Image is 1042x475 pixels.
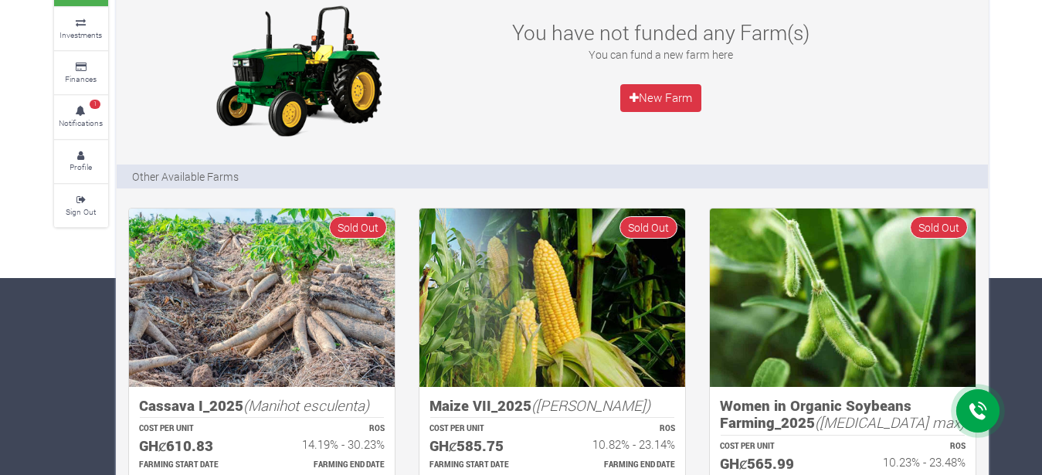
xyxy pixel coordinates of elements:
[494,46,829,63] p: You can fund a new farm here
[139,397,385,415] h5: Cassava I_2025
[54,52,108,94] a: Finances
[59,29,102,40] small: Investments
[243,395,369,415] i: (Manihot esculenta)
[910,216,968,239] span: Sold Out
[54,96,108,138] a: 1 Notifications
[139,460,248,471] p: Estimated Farming Start Date
[276,437,385,451] h6: 14.19% - 30.23%
[857,455,966,469] h6: 10.23% - 23.48%
[710,209,976,387] img: growforme image
[129,209,395,387] img: growforme image
[329,216,387,239] span: Sold Out
[54,141,108,183] a: Profile
[139,437,248,455] h5: GHȼ610.83
[566,460,675,471] p: Estimated Farming End Date
[54,8,108,50] a: Investments
[54,185,108,227] a: Sign Out
[59,117,103,128] small: Notifications
[202,2,395,141] img: growforme image
[132,168,239,185] p: Other Available Farms
[619,216,677,239] span: Sold Out
[857,441,966,453] p: ROS
[90,100,100,109] span: 1
[276,423,385,435] p: ROS
[429,423,538,435] p: COST PER UNIT
[429,397,675,415] h5: Maize VII_2025
[65,73,97,84] small: Finances
[815,412,965,432] i: ([MEDICAL_DATA] max)
[566,423,675,435] p: ROS
[66,206,96,217] small: Sign Out
[419,209,685,387] img: growforme image
[276,460,385,471] p: Estimated Farming End Date
[70,161,92,172] small: Profile
[494,20,829,45] h3: You have not funded any Farm(s)
[720,455,829,473] h5: GHȼ565.99
[720,441,829,453] p: COST PER UNIT
[566,437,675,451] h6: 10.82% - 23.14%
[720,397,966,432] h5: Women in Organic Soybeans Farming_2025
[429,460,538,471] p: Estimated Farming Start Date
[139,423,248,435] p: COST PER UNIT
[429,437,538,455] h5: GHȼ585.75
[531,395,650,415] i: ([PERSON_NAME])
[620,84,702,112] a: New Farm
